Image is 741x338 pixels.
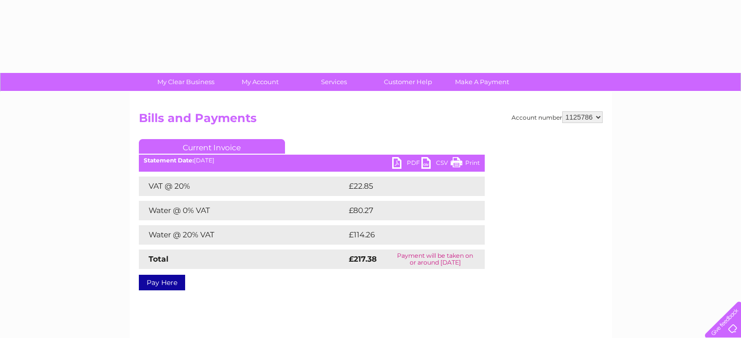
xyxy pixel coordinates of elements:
div: Account number [512,111,603,123]
a: Services [294,73,374,91]
td: Payment will be taken on or around [DATE] [386,249,484,269]
div: [DATE] [139,157,485,164]
td: Water @ 20% VAT [139,225,346,245]
a: Make A Payment [442,73,522,91]
h2: Bills and Payments [139,111,603,130]
a: CSV [421,157,451,171]
a: Print [451,157,480,171]
td: £22.85 [346,177,465,196]
td: £80.27 [346,201,465,220]
td: VAT @ 20% [139,177,346,196]
a: My Clear Business [146,73,226,91]
a: Customer Help [368,73,448,91]
a: My Account [220,73,300,91]
strong: £217.38 [349,254,377,264]
td: £114.26 [346,225,466,245]
strong: Total [149,254,169,264]
td: Water @ 0% VAT [139,201,346,220]
a: Current Invoice [139,139,285,154]
b: Statement Date: [144,157,194,164]
a: PDF [392,157,421,171]
a: Pay Here [139,275,185,290]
